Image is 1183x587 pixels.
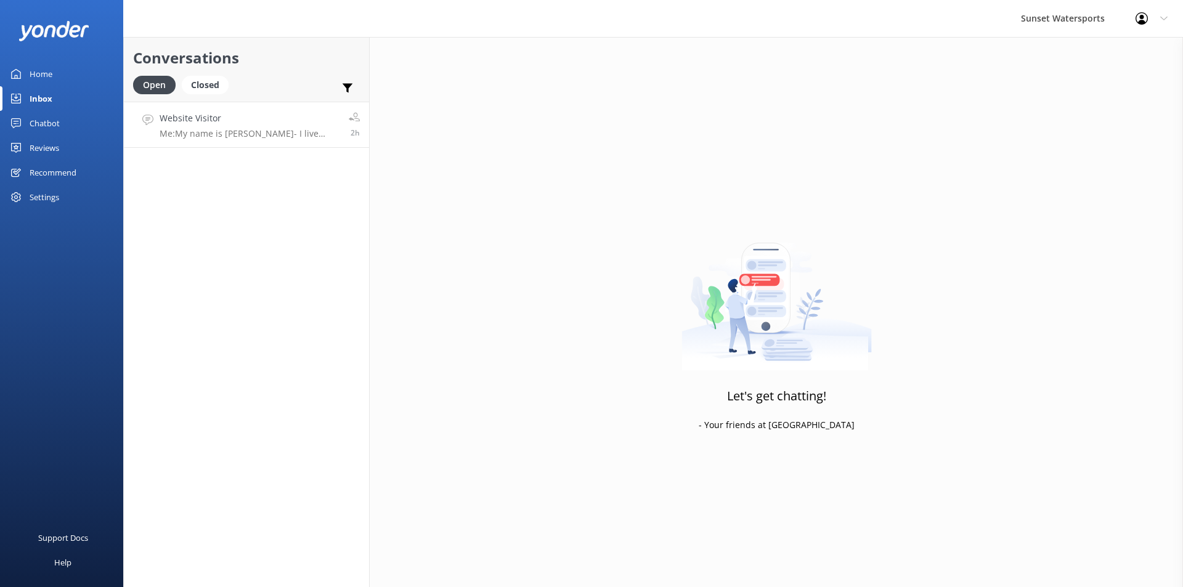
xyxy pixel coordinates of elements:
[18,21,89,41] img: yonder-white-logo.png
[133,76,176,94] div: Open
[133,78,182,91] a: Open
[30,136,59,160] div: Reviews
[351,128,360,138] span: Sep 01 2025 08:57am (UTC -05:00) America/Cancun
[182,76,229,94] div: Closed
[699,418,855,432] p: - Your friends at [GEOGRAPHIC_DATA]
[30,62,52,86] div: Home
[124,102,369,148] a: Website VisitorMe:My name is [PERSON_NAME]- I live here in [GEOGRAPHIC_DATA] and I'm happy to ass...
[160,111,339,125] h4: Website Visitor
[30,86,52,111] div: Inbox
[133,46,360,70] h2: Conversations
[727,386,826,406] h3: Let's get chatting!
[182,78,235,91] a: Closed
[681,217,872,371] img: artwork of a man stealing a conversation from at giant smartphone
[38,525,88,550] div: Support Docs
[30,111,60,136] div: Chatbot
[160,128,339,139] p: Me: My name is [PERSON_NAME]- I live here in [GEOGRAPHIC_DATA] and I'm happy to assist!
[30,160,76,185] div: Recommend
[30,185,59,209] div: Settings
[54,550,71,575] div: Help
